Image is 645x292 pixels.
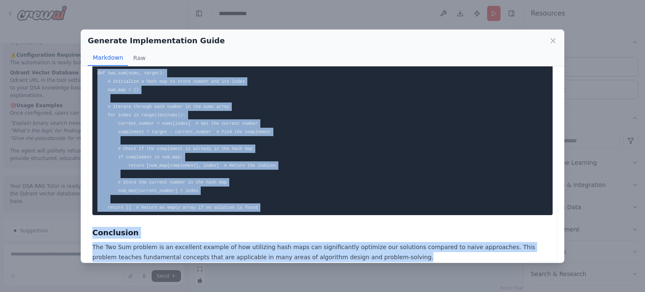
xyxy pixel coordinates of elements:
button: Markdown [88,50,128,66]
code: def two_sum(nums, target): # Initialize a hash map to store number and its index num_map = {} # I... [97,71,276,210]
p: The Two Sum problem is an excellent example of how utilizing hash maps can significantly optimize... [92,242,553,262]
h2: Generate Implementation Guide [88,35,225,47]
h3: Conclusion [92,227,553,239]
button: Raw [128,50,150,66]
